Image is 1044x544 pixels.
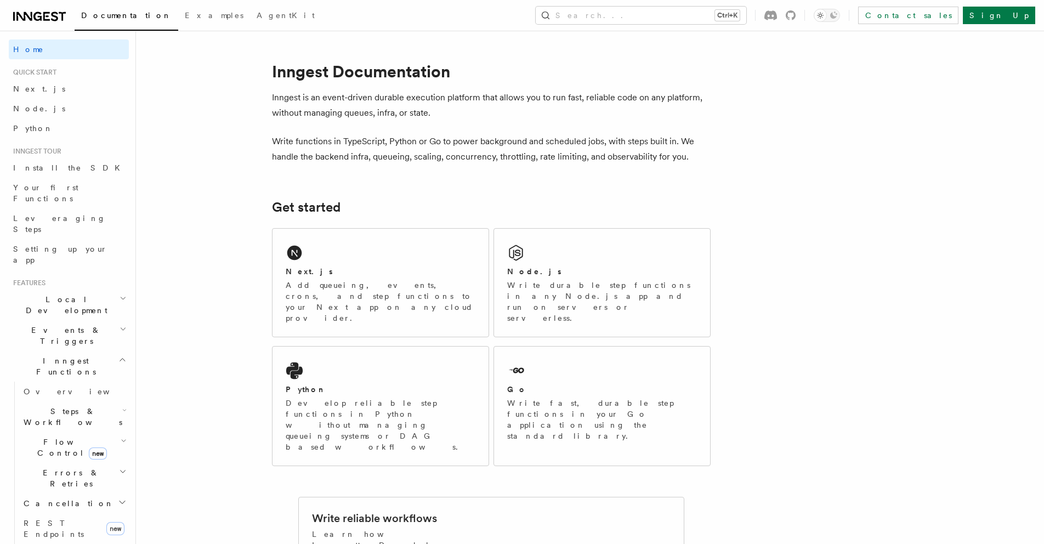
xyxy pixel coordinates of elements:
span: Home [13,44,44,55]
a: Contact sales [858,7,958,24]
span: Features [9,279,46,287]
a: Node.jsWrite durable step functions in any Node.js app and run on servers or serverless. [493,228,711,337]
span: Quick start [9,68,56,77]
a: Sign Up [963,7,1035,24]
span: Python [13,124,53,133]
p: Write functions in TypeScript, Python or Go to power background and scheduled jobs, with steps bu... [272,134,711,165]
button: Cancellation [19,494,129,513]
span: Events & Triggers [9,325,120,347]
h2: Write reliable workflows [312,511,437,526]
span: new [89,447,107,460]
h1: Inngest Documentation [272,61,711,81]
span: Local Development [9,294,120,316]
a: GoWrite fast, durable step functions in your Go application using the standard library. [493,346,711,466]
button: Search...Ctrl+K [536,7,746,24]
span: Inngest tour [9,147,61,156]
a: PythonDevelop reliable step functions in Python without managing queueing systems or DAG based wo... [272,346,489,466]
span: Errors & Retries [19,467,119,489]
p: Write fast, durable step functions in your Go application using the standard library. [507,398,697,441]
button: Events & Triggers [9,320,129,351]
a: Documentation [75,3,178,31]
a: Node.js [9,99,129,118]
span: Flow Control [19,437,121,458]
a: Home [9,39,129,59]
h2: Python [286,384,326,395]
p: Write durable step functions in any Node.js app and run on servers or serverless. [507,280,697,324]
a: Examples [178,3,250,30]
span: Steps & Workflows [19,406,122,428]
kbd: Ctrl+K [715,10,740,21]
a: REST Endpointsnew [19,513,129,544]
span: Next.js [13,84,65,93]
a: Leveraging Steps [9,208,129,239]
span: Overview [24,387,137,396]
h2: Next.js [286,266,333,277]
a: Install the SDK [9,158,129,178]
span: Setting up your app [13,245,107,264]
button: Inngest Functions [9,351,129,382]
p: Add queueing, events, crons, and step functions to your Next app on any cloud provider. [286,280,475,324]
span: Documentation [81,11,172,20]
span: new [106,522,124,535]
span: Your first Functions [13,183,78,203]
h2: Node.js [507,266,561,277]
span: REST Endpoints [24,519,84,539]
a: Setting up your app [9,239,129,270]
a: Your first Functions [9,178,129,208]
span: Cancellation [19,498,114,509]
span: Node.js [13,104,65,113]
span: Inngest Functions [9,355,118,377]
span: Leveraging Steps [13,214,106,234]
h2: Go [507,384,527,395]
button: Steps & Workflows [19,401,129,432]
button: Toggle dark mode [814,9,840,22]
a: Next.js [9,79,129,99]
a: AgentKit [250,3,321,30]
a: Get started [272,200,341,215]
button: Local Development [9,290,129,320]
a: Python [9,118,129,138]
span: Install the SDK [13,163,127,172]
span: AgentKit [257,11,315,20]
button: Flow Controlnew [19,432,129,463]
span: Examples [185,11,243,20]
p: Inngest is an event-driven durable execution platform that allows you to run fast, reliable code ... [272,90,711,121]
a: Next.jsAdd queueing, events, crons, and step functions to your Next app on any cloud provider. [272,228,489,337]
p: Develop reliable step functions in Python without managing queueing systems or DAG based workflows. [286,398,475,452]
a: Overview [19,382,129,401]
button: Errors & Retries [19,463,129,494]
